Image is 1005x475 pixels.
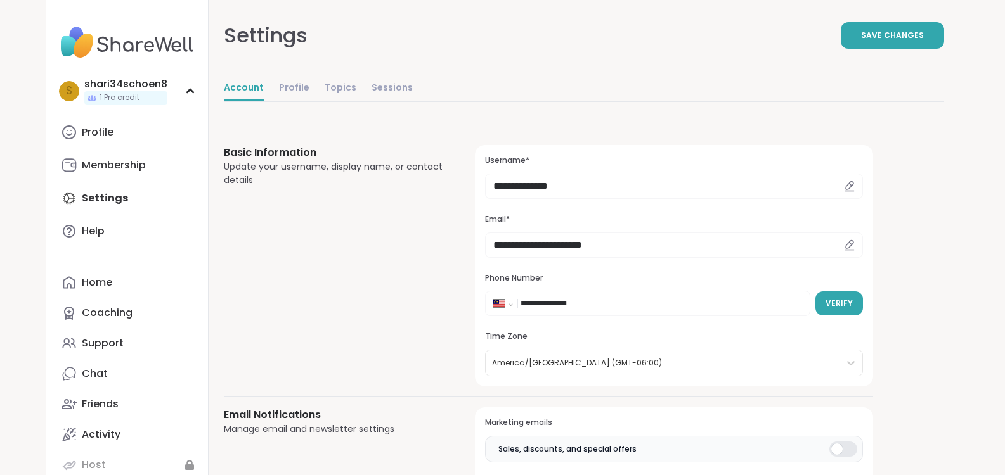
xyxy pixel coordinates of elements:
h3: Marketing emails [485,417,862,428]
h3: Phone Number [485,273,862,284]
h3: Email Notifications [224,407,445,422]
div: Membership [82,158,146,172]
a: Support [56,328,198,358]
a: Coaching [56,298,198,328]
div: Chat [82,367,108,381]
a: Profile [279,76,309,101]
span: 1 Pro credit [100,92,139,103]
a: Account [224,76,264,101]
h3: Time Zone [485,331,862,342]
a: Topics [325,76,356,101]
a: Help [56,216,198,246]
button: Save Changes [841,22,944,49]
button: Verify [815,291,863,315]
a: Chat [56,358,198,389]
div: Activity [82,427,120,441]
a: Home [56,267,198,298]
a: Friends [56,389,198,419]
div: Coaching [82,306,133,320]
span: Verify [826,298,853,309]
h3: Basic Information [224,145,445,160]
div: Host [82,458,106,472]
div: Support [82,336,124,350]
div: Update your username, display name, or contact details [224,160,445,187]
div: Home [82,275,112,289]
div: Manage email and newsletter settings [224,422,445,436]
span: Sales, discounts, and special offers [498,443,637,455]
span: Save Changes [861,30,924,41]
span: s [66,83,72,99]
div: Friends [82,397,119,411]
a: Membership [56,150,198,180]
a: Sessions [372,76,413,101]
div: Settings [224,20,308,51]
h3: Username* [485,155,862,166]
img: ShareWell Nav Logo [56,20,198,65]
a: Activity [56,419,198,450]
div: Profile [82,125,113,139]
a: Profile [56,117,198,148]
div: shari34schoen8 [84,77,167,91]
h3: Email* [485,214,862,225]
div: Help [82,224,105,238]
